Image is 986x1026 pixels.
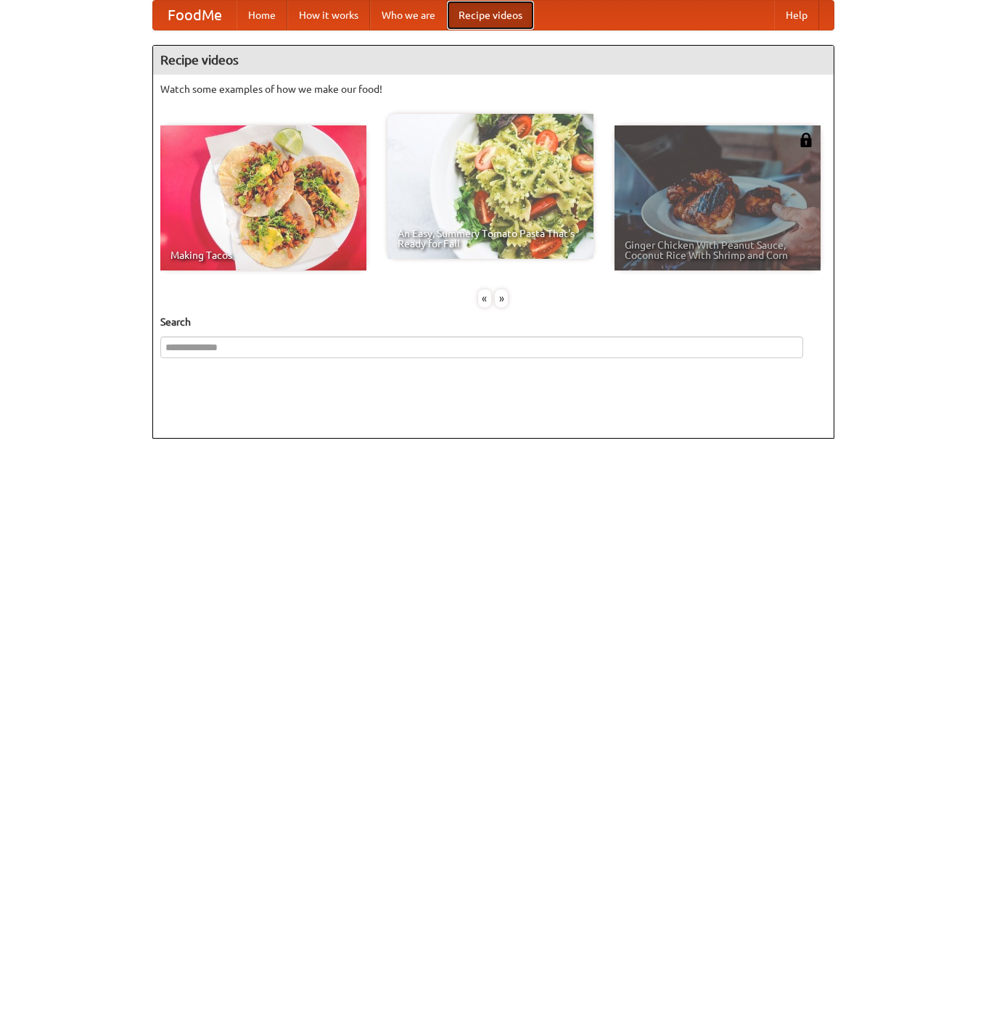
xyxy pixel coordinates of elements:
h5: Search [160,315,826,329]
div: » [495,289,508,307]
a: Help [774,1,819,30]
a: Who we are [370,1,447,30]
p: Watch some examples of how we make our food! [160,82,826,96]
span: Making Tacos [171,250,356,260]
span: An Easy, Summery Tomato Pasta That's Ready for Fall [398,228,583,249]
a: Making Tacos [160,125,366,270]
a: Home [237,1,287,30]
div: « [478,289,491,307]
a: An Easy, Summery Tomato Pasta That's Ready for Fall [387,114,593,259]
a: FoodMe [153,1,237,30]
a: Recipe videos [447,1,534,30]
img: 483408.png [799,133,813,147]
a: How it works [287,1,370,30]
h4: Recipe videos [153,46,834,75]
